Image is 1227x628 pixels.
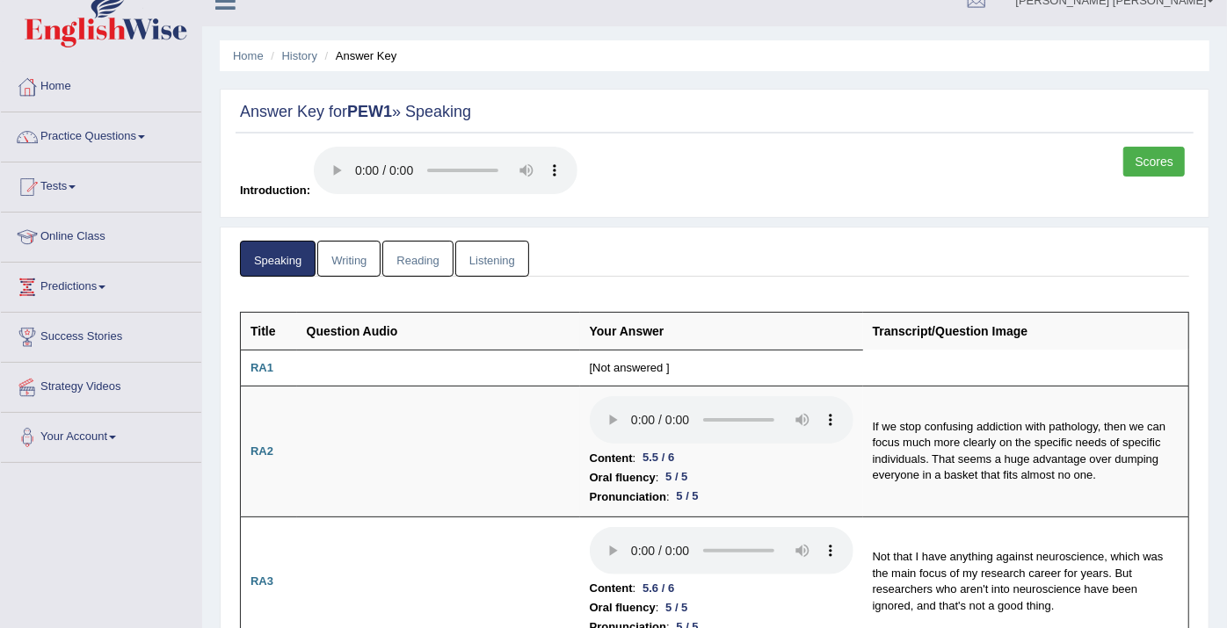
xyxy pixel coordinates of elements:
[590,598,656,617] b: Oral fluency
[1,112,201,156] a: Practice Questions
[317,241,381,277] a: Writing
[590,487,666,507] b: Pronunciation
[1,62,201,106] a: Home
[250,361,273,374] b: RA1
[590,598,853,617] li: :
[590,449,633,468] b: Content
[1,162,201,206] a: Tests
[297,312,580,350] th: Question Audio
[670,487,706,506] div: 5 / 5
[863,312,1189,350] th: Transcript/Question Image
[250,574,273,588] b: RA3
[1,213,201,256] a: Online Class
[240,241,316,277] a: Speaking
[635,580,681,598] div: 5.6 / 6
[658,599,694,617] div: 5 / 5
[241,312,297,350] th: Title
[1,363,201,407] a: Strategy Videos
[590,468,853,487] li: :
[658,468,694,487] div: 5 / 5
[635,449,681,467] div: 5.5 / 6
[1,263,201,307] a: Predictions
[580,350,863,386] td: [Not answered ]
[580,312,863,350] th: Your Answer
[1,413,201,457] a: Your Account
[1,313,201,357] a: Success Stories
[590,579,853,598] li: :
[282,49,317,62] a: History
[382,241,453,277] a: Reading
[863,386,1189,517] td: If we stop confusing addiction with pathology, then we can focus much more clearly on the specifi...
[240,104,1189,121] h2: Answer Key for » Speaking
[590,487,853,507] li: :
[590,579,633,598] b: Content
[240,184,310,197] span: Introduction:
[250,444,273,458] b: RA2
[321,47,397,64] li: Answer Key
[1123,147,1185,177] a: Scores
[590,449,853,468] li: :
[590,468,656,487] b: Oral fluency
[233,49,264,62] a: Home
[455,241,529,277] a: Listening
[347,103,392,120] strong: PEW1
